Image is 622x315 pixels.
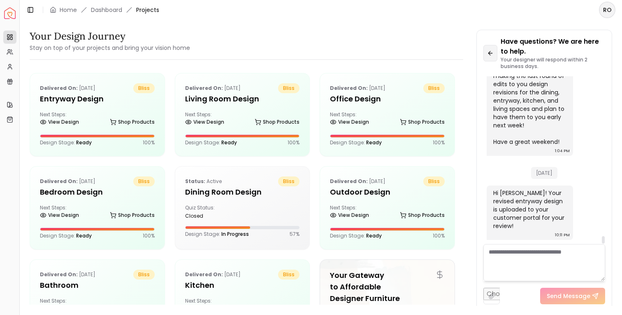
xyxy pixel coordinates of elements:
a: Shop Products [110,116,155,128]
p: Design Stage: [330,139,382,146]
span: RO [600,2,615,17]
a: View Design [185,303,224,314]
p: [DATE] [330,176,385,186]
span: bliss [278,270,299,280]
h5: entryway design [40,93,155,105]
p: 100 % [143,233,155,239]
span: bliss [133,270,155,280]
div: Next Steps: [40,298,155,314]
div: closed [185,213,239,219]
p: [DATE] [185,83,241,93]
p: Design Stage: [40,139,92,146]
a: Shop Products [110,209,155,221]
span: bliss [423,176,445,186]
a: View Design [40,209,79,221]
p: Have questions? We are here to help. [501,37,605,56]
p: [DATE] [40,83,95,93]
p: Design Stage: [185,231,249,237]
p: [DATE] [40,270,95,280]
div: Next Steps: [330,111,445,128]
span: bliss [423,83,445,93]
b: Delivered on: [330,178,368,185]
span: Ready [76,232,92,239]
span: Ready [221,139,237,146]
p: Design Stage: [40,233,92,239]
h3: Your Design Journey [30,30,190,43]
h5: Your Gateway to Affordable Designer Furniture [330,270,445,304]
small: Stay on top of your projects and bring your vision home [30,44,190,52]
p: [DATE] [330,83,385,93]
p: Your designer will respond within 2 business days. [501,56,605,70]
a: View Design [40,303,79,314]
a: View Design [185,116,224,128]
div: Next Steps: [40,205,155,221]
nav: breadcrumb [50,6,159,14]
img: Spacejoy Logo [4,7,16,19]
b: Delivered on: [40,85,78,92]
a: Shop Products [255,116,299,128]
div: Next Steps: [330,205,445,221]
b: Delivered on: [40,271,78,278]
div: Hi [PERSON_NAME]! Your revised entryway design is uploaded to your customer portal for your review! [493,189,565,230]
a: Shop Products [400,116,445,128]
div: Next Steps: [185,298,300,314]
a: View Design [40,116,79,128]
a: View Design [330,116,369,128]
div: Next Steps: [40,111,155,128]
span: bliss [133,176,155,186]
span: In Progress [221,230,249,237]
p: 100 % [288,139,299,146]
span: bliss [278,83,299,93]
span: Projects [136,6,159,14]
b: Delivered on: [185,271,223,278]
div: 1:04 PM [555,147,570,155]
h5: Living Room design [185,93,300,105]
h5: Office design [330,93,445,105]
span: bliss [133,83,155,93]
h5: Bathroom [40,280,155,291]
p: 57 % [290,231,299,237]
b: Status: [185,178,205,185]
p: [DATE] [185,270,241,280]
h5: Bedroom design [40,186,155,198]
span: Ready [366,139,382,146]
h5: Kitchen [185,280,300,291]
p: 100 % [143,139,155,146]
span: Ready [366,232,382,239]
div: Quiz Status: [185,205,239,219]
div: Next Steps: [185,111,300,128]
a: Spacejoy [4,7,16,19]
p: Design Stage: [330,233,382,239]
p: 100 % [433,139,445,146]
a: Shop Products [400,209,445,221]
p: 100 % [433,233,445,239]
p: [DATE] [40,176,95,186]
span: Ready [76,139,92,146]
a: View Design [330,209,369,221]
button: RO [599,2,615,18]
div: 10:11 PM [555,231,570,239]
span: bliss [278,176,299,186]
h5: Dining Room design [185,186,300,198]
b: Delivered on: [40,178,78,185]
a: Shop Products [255,303,299,314]
a: Dashboard [91,6,122,14]
h5: Outdoor design [330,186,445,198]
b: Delivered on: [185,85,223,92]
b: Delivered on: [330,85,368,92]
p: active [185,176,222,186]
span: [DATE] [531,167,557,179]
a: Home [60,6,77,14]
div: Hi [PERSON_NAME]! Happy [DATE]! Wanted to share an update that I am making the last round of edit... [493,31,565,146]
a: Shop Products [110,303,155,314]
p: Design Stage: [185,139,237,146]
